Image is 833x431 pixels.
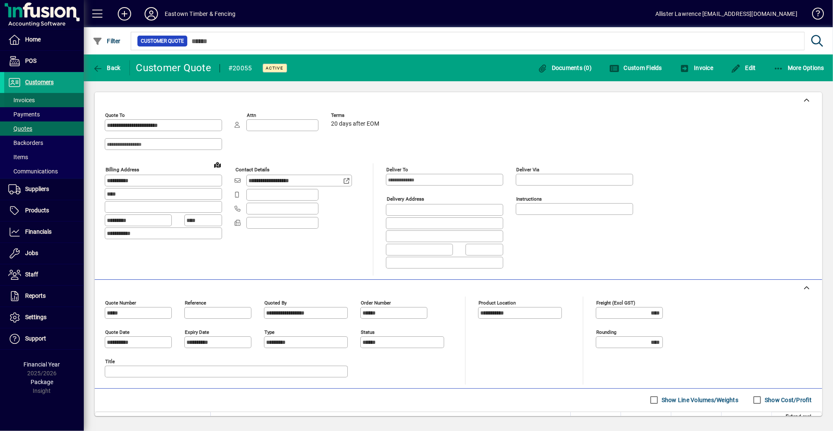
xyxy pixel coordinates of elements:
mat-label: Quoted by [264,299,287,305]
span: Financial Year [24,361,60,368]
mat-label: Attn [247,112,256,118]
a: Communications [4,164,84,178]
a: Home [4,29,84,50]
div: Eastown Timber & Fencing [165,7,235,21]
mat-label: Instructions [516,196,542,202]
span: Filter [93,38,121,44]
span: Backorders [8,139,43,146]
span: Quotes [8,125,32,132]
a: Financials [4,222,84,243]
a: Backorders [4,136,84,150]
span: Active [266,65,284,71]
span: Documents (0) [537,65,592,71]
span: 20 days after EOM [331,121,379,127]
button: Back [91,60,123,75]
button: Add [111,6,138,21]
app-page-header-button: Back [84,60,130,75]
button: Edit [729,60,758,75]
button: Documents (0) [535,60,594,75]
span: Staff [25,271,38,278]
mat-label: Deliver via [516,167,539,173]
label: Show Cost/Profit [763,396,812,404]
span: Suppliers [25,186,49,192]
a: Reports [4,286,84,307]
span: Products [25,207,49,214]
mat-label: Quote To [105,112,125,118]
span: Settings [25,314,47,320]
button: More Options [771,60,827,75]
a: Suppliers [4,179,84,200]
span: Extend excl GST ($) [777,412,811,431]
button: Profile [138,6,165,21]
a: Support [4,328,84,349]
button: Filter [91,34,123,49]
span: Support [25,335,46,342]
a: Payments [4,107,84,121]
button: Custom Fields [607,60,664,75]
span: Payments [8,111,40,118]
span: Reports [25,292,46,299]
span: Edit [731,65,756,71]
span: Communications [8,168,58,175]
mat-label: Reference [185,299,206,305]
a: Products [4,200,84,221]
mat-label: Type [264,329,274,335]
div: Allister Lawrence [EMAIL_ADDRESS][DOMAIN_NAME] [655,7,797,21]
span: Package [31,379,53,385]
div: #20055 [228,62,252,75]
span: Custom Fields [609,65,662,71]
label: Show Line Volumes/Weights [660,396,738,404]
a: Quotes [4,121,84,136]
mat-label: Expiry date [185,329,209,335]
a: Items [4,150,84,164]
span: Items [8,154,28,160]
button: Invoice [678,60,715,75]
mat-label: Product location [479,299,516,305]
a: Knowledge Base [806,2,823,29]
mat-label: Order number [361,299,391,305]
span: Back [93,65,121,71]
mat-label: Deliver To [386,167,408,173]
mat-label: Title [105,358,115,364]
span: More Options [773,65,825,71]
a: Invoices [4,93,84,107]
span: Invoice [680,65,713,71]
div: Customer Quote [136,61,212,75]
a: Jobs [4,243,84,264]
mat-label: Status [361,329,375,335]
a: POS [4,51,84,72]
span: Customer Quote [141,37,184,45]
span: POS [25,57,36,64]
a: Settings [4,307,84,328]
span: Terms [331,113,381,118]
mat-label: Freight (excl GST) [596,299,635,305]
mat-label: Rounding [596,329,616,335]
mat-label: Quote number [105,299,136,305]
mat-label: Quote date [105,329,129,335]
a: View on map [211,158,224,171]
span: Financials [25,228,52,235]
span: Customers [25,79,54,85]
a: Staff [4,264,84,285]
span: Home [25,36,41,43]
span: Jobs [25,250,38,256]
span: Invoices [8,97,35,103]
